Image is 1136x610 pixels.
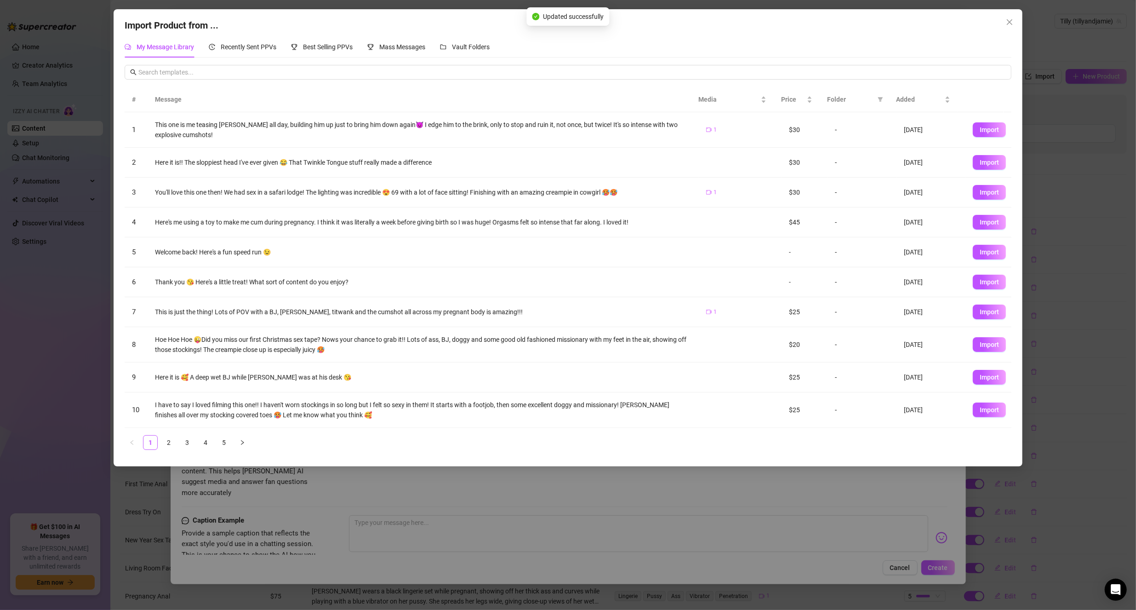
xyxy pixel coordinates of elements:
div: Welcome back! Here's a fun speed run 😉 [155,247,691,257]
a: 4 [199,436,212,449]
button: Import [973,403,1006,417]
button: Import [973,122,1006,137]
span: Import [980,374,999,381]
span: left [129,440,135,445]
span: - [835,406,837,414]
input: Search templates... [138,67,1006,77]
button: right [235,435,250,450]
button: Import [973,305,1006,319]
span: check-circle [532,13,540,20]
td: [DATE] [896,148,965,178]
span: - [835,188,837,196]
span: 1 [714,308,717,317]
div: This one is me teasing [PERSON_NAME] all day, building him up just to bring him down again😈 I edg... [155,120,691,140]
span: 8 [132,340,136,349]
button: left [125,435,139,450]
div: Open Intercom Messenger [1105,579,1127,601]
td: - [782,237,828,267]
li: 1 [143,435,158,450]
td: $25 [782,297,828,327]
span: 9 [132,373,136,381]
td: [DATE] [896,363,965,392]
th: Added [889,87,958,112]
td: $30 [782,178,828,207]
td: [DATE] [896,237,965,267]
button: Import [973,245,1006,259]
span: video-camera [706,190,712,195]
td: $25 [782,363,828,392]
span: 1 [132,126,136,134]
td: [DATE] [896,178,965,207]
span: filter [878,97,883,102]
span: Best Selling PPVs [303,43,353,51]
span: - [835,126,837,134]
button: Close [1002,15,1017,29]
span: Import [980,278,999,286]
td: $20 [782,327,828,363]
button: Import [973,215,1006,230]
span: Import Product from ... [125,20,218,31]
th: Message [148,87,691,112]
span: 3 [132,188,136,196]
td: [DATE] [896,392,965,428]
span: video-camera [706,127,712,132]
span: Import [980,248,999,256]
button: Import [973,337,1006,352]
span: Import [980,159,999,166]
span: - [835,308,837,316]
div: Here it is!! The sloppiest head I've ever given 😂 That Twinkle Tongue stuff really made a difference [155,157,691,167]
span: video-camera [706,309,712,315]
td: [DATE] [896,297,965,327]
span: trophy [367,44,374,50]
div: You'll love this one then! We had sex in a safari lodge! The lighting was incredible 😍 69 with a ... [155,187,691,197]
span: comment [125,44,131,50]
span: Folder [827,94,874,104]
span: search [130,69,137,75]
span: Import [980,219,999,226]
div: Hoe Hoe Hoe 😜Did you miss our first Christmas sex tape? Nows your chance to grab it!! Lots of ass... [155,334,691,355]
a: 1 [143,436,157,449]
th: # [125,87,148,112]
li: 2 [161,435,176,450]
span: Import [980,308,999,316]
div: I have to say I loved filming this one!! I haven't worn stockings in so long but I felt so sexy i... [155,400,691,420]
li: Previous Page [125,435,139,450]
button: Import [973,275,1006,289]
div: Here's me using a toy to make me cum during pregnancy. I think it was literally a week before giv... [155,217,691,227]
span: 7 [132,308,136,316]
span: 6 [132,278,136,286]
span: Close [1002,18,1017,26]
span: filter [876,92,885,106]
li: 3 [180,435,194,450]
a: 3 [180,436,194,449]
a: 2 [162,436,176,449]
span: - [835,340,837,349]
span: My Message Library [137,43,194,51]
span: right [240,440,245,445]
li: 5 [217,435,231,450]
span: - [835,218,837,226]
span: trophy [291,44,297,50]
li: Next Page [235,435,250,450]
span: 4 [132,218,136,226]
span: Import [980,406,999,414]
td: $25 [782,392,828,428]
span: folder [440,44,446,50]
div: This is just the thing! Lots of POV with a BJ, [PERSON_NAME], titwank and the cumshot all across ... [155,307,691,317]
td: [DATE] [896,327,965,363]
span: Media [698,94,759,104]
td: [DATE] [896,207,965,237]
span: Vault Folders [452,43,490,51]
td: [DATE] [896,267,965,297]
td: $30 [782,148,828,178]
span: Mass Messages [379,43,425,51]
button: Import [973,370,1006,385]
td: $30 [782,112,828,148]
span: 1 [714,188,717,197]
div: Thank you 😘 Here's a little treat! What sort of content do you enjoy? [155,277,691,287]
span: 2 [132,158,136,167]
td: - [782,267,828,297]
a: 5 [217,436,231,449]
span: Import [980,126,999,133]
span: Updated successfully [543,12,604,22]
